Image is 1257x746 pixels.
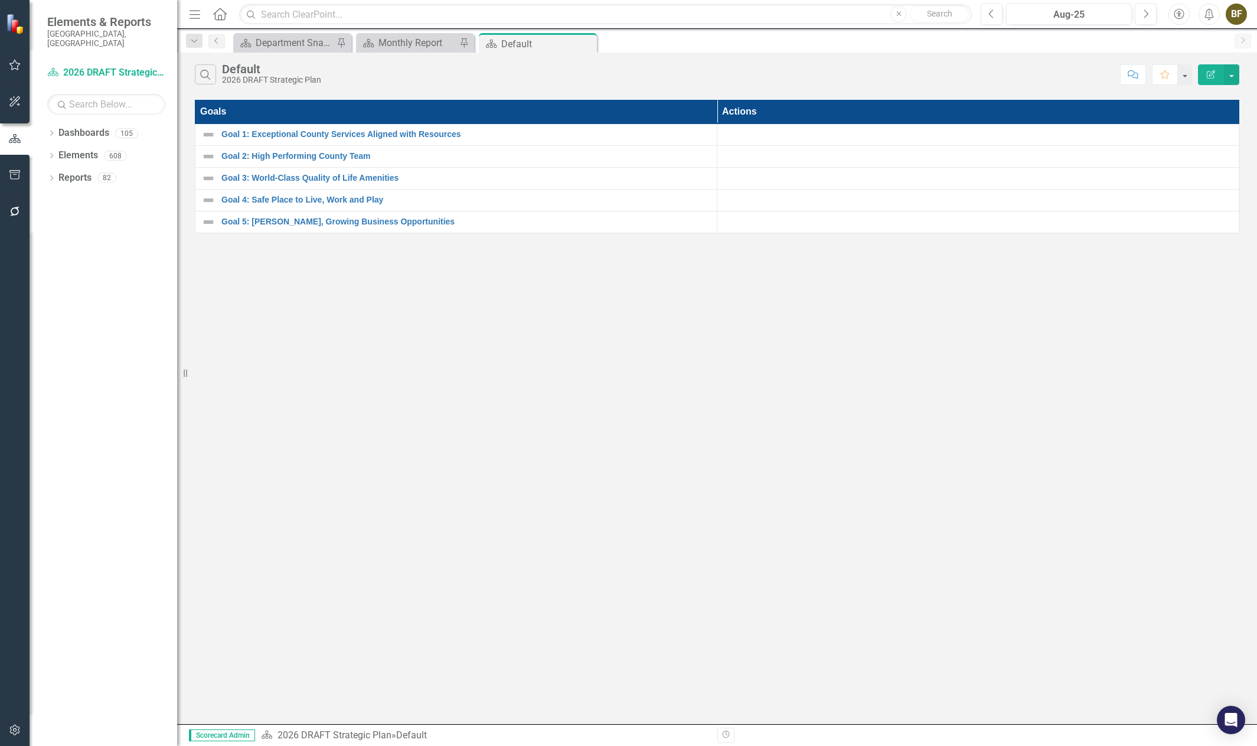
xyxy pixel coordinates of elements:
div: 105 [115,128,138,138]
img: Not Defined [201,193,216,207]
td: Double-Click to Edit Right Click for Context Menu [195,211,717,233]
div: Default [396,729,427,741]
a: Goal 1: Exceptional County Services Aligned with Resources [221,130,711,139]
span: Search [927,9,952,18]
td: Double-Click to Edit Right Click for Context Menu [195,189,717,211]
a: Dashboards [58,126,109,140]
a: Goal 4: Safe Place to Live, Work and Play [221,196,711,204]
a: Goal 3: World-Class Quality of Life Amenities [221,174,711,183]
a: Goal 5: [PERSON_NAME], Growing Business Opportunities [221,217,711,226]
a: Monthly Report [359,35,456,50]
input: Search Below... [47,94,165,115]
div: Open Intercom Messenger [1217,706,1245,734]
div: Department Snapshot [256,35,334,50]
img: ClearPoint Strategy [6,14,27,34]
a: 2026 DRAFT Strategic Plan [277,729,391,741]
div: Default [501,37,594,51]
a: Elements [58,149,98,162]
img: Not Defined [201,128,216,142]
a: Goal 2: High Performing County Team [221,152,711,161]
td: Double-Click to Edit Right Click for Context Menu [195,123,717,145]
div: » [261,729,709,742]
img: Not Defined [201,149,216,164]
div: 82 [97,173,116,183]
span: Scorecard Admin [189,729,255,741]
td: Double-Click to Edit Right Click for Context Menu [195,145,717,167]
div: Monthly Report [378,35,456,50]
span: Elements & Reports [47,15,165,29]
button: Search [910,6,969,22]
a: Department Snapshot [236,35,334,50]
div: 608 [104,151,127,161]
td: Double-Click to Edit Right Click for Context Menu [195,167,717,189]
img: Not Defined [201,171,216,185]
input: Search ClearPoint... [239,4,972,25]
button: BF [1226,4,1247,25]
small: [GEOGRAPHIC_DATA], [GEOGRAPHIC_DATA] [47,29,165,48]
button: Aug-25 [1006,4,1132,25]
div: Aug-25 [1010,8,1128,22]
div: 2026 DRAFT Strategic Plan [222,76,321,84]
a: Reports [58,171,92,185]
div: Default [222,63,321,76]
a: 2026 DRAFT Strategic Plan [47,66,165,80]
img: Not Defined [201,215,216,229]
